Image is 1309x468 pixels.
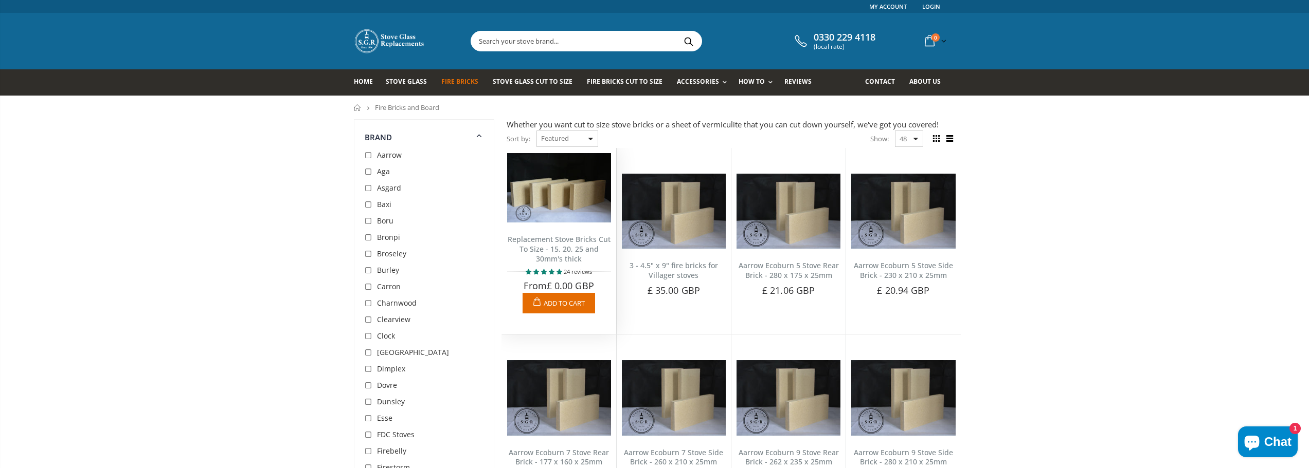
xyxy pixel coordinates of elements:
[814,32,875,43] span: 0330 229 4118
[493,77,572,86] span: Stove Glass Cut To Size
[377,232,400,242] span: Bronpi
[526,268,564,275] span: 4.79 stars
[739,447,839,467] a: Aarrow Ecoburn 9 Stove Rear Brick - 262 x 235 x 25mm
[507,360,611,435] img: Aarrow Ecoburn 7 Rear Brick
[377,413,392,423] span: Esse
[737,174,840,249] img: Aarrow Ecoburn 5 Stove Rear Brick
[507,153,611,222] img: Replacement Stove Bricks Cut To Size - 15, 20, 25 and 30mm's thick
[471,31,817,51] input: Search your stove brand...
[377,282,401,291] span: Carron
[377,347,449,357] span: [GEOGRAPHIC_DATA]
[921,31,948,51] a: 0
[377,446,406,456] span: Firebelly
[648,284,700,296] span: £ 35.00 GBP
[544,298,585,308] span: Add to Cart
[564,268,592,275] span: 24 reviews
[377,314,410,324] span: Clearview
[677,77,719,86] span: Accessories
[377,216,393,226] span: Boru
[441,69,486,96] a: Fire Bricks
[377,199,391,209] span: Baxi
[377,265,399,275] span: Burley
[377,249,406,258] span: Broseley
[877,284,929,296] span: £ 20.94 GBP
[737,360,840,435] img: Aarrow Ecoburn 9 Rear Brick
[784,69,819,96] a: Reviews
[377,166,390,176] span: Aga
[377,397,405,406] span: Dunsley
[354,77,373,86] span: Home
[377,331,395,341] span: Clock
[739,69,778,96] a: How To
[507,130,530,148] span: Sort by:
[509,447,609,467] a: Aarrow Ecoburn 7 Stove Rear Brick - 177 x 160 x 25mm
[944,133,956,144] span: List view
[375,103,439,112] span: Fire Bricks and Board
[587,69,670,96] a: Fire Bricks Cut To Size
[814,43,875,50] span: (local rate)
[792,32,875,50] a: 0330 229 4118 (local rate)
[523,293,595,313] a: Add to Cart
[377,150,402,160] span: Aarrow
[630,260,718,280] a: 3 - 4.5" x 9" fire bricks for Villager stoves
[851,174,955,249] img: Aarrow Ecoburn 5 Stove Side Brick
[854,260,953,280] a: Aarrow Ecoburn 5 Stove Side Brick - 230 x 210 x 25mm
[377,380,397,390] span: Dovre
[784,77,812,86] span: Reviews
[762,284,815,296] span: £ 21.06 GBP
[931,33,940,42] span: 0
[622,174,726,249] img: 3 - 4.5" x 9" fire bricks for Villager stoves
[909,69,948,96] a: About us
[865,69,903,96] a: Contact
[677,69,731,96] a: Accessories
[677,31,701,51] button: Search
[354,104,362,111] a: Home
[851,360,955,435] img: Aarrow Ecoburn 9 Stove Side Brick - 280 x 210 x 25mm
[854,447,953,467] a: Aarrow Ecoburn 9 Stove Side Brick - 280 x 210 x 25mm
[870,130,889,147] span: Show:
[524,279,594,292] span: From
[622,360,726,435] img: Aarrow Ecoburn 7 Side Brick
[377,429,415,439] span: FDC Stoves
[354,69,381,96] a: Home
[1235,426,1301,460] inbox-online-store-chat: Shopify online store chat
[624,447,723,467] a: Aarrow Ecoburn 7 Stove Side Brick - 260 x 210 x 25mm
[441,77,478,86] span: Fire Bricks
[587,77,662,86] span: Fire Bricks Cut To Size
[493,69,580,96] a: Stove Glass Cut To Size
[365,132,392,142] span: Brand
[386,69,435,96] a: Stove Glass
[377,183,401,193] span: Asgard
[909,77,941,86] span: About us
[547,279,594,292] span: £ 0.00 GBP
[508,234,611,264] a: Replacement Stove Bricks Cut To Size - 15, 20, 25 and 30mm's thick
[739,77,765,86] span: How To
[377,364,405,373] span: Dimplex
[739,260,839,280] a: Aarrow Ecoburn 5 Stove Rear Brick - 280 x 175 x 25mm
[507,119,956,130] div: Whether you want cut to size stove bricks or a sheet of vermiculite that you can cut down yoursel...
[931,133,942,144] span: Grid view
[354,28,426,54] img: Stove Glass Replacement
[377,298,417,308] span: Charnwood
[865,77,895,86] span: Contact
[386,77,427,86] span: Stove Glass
